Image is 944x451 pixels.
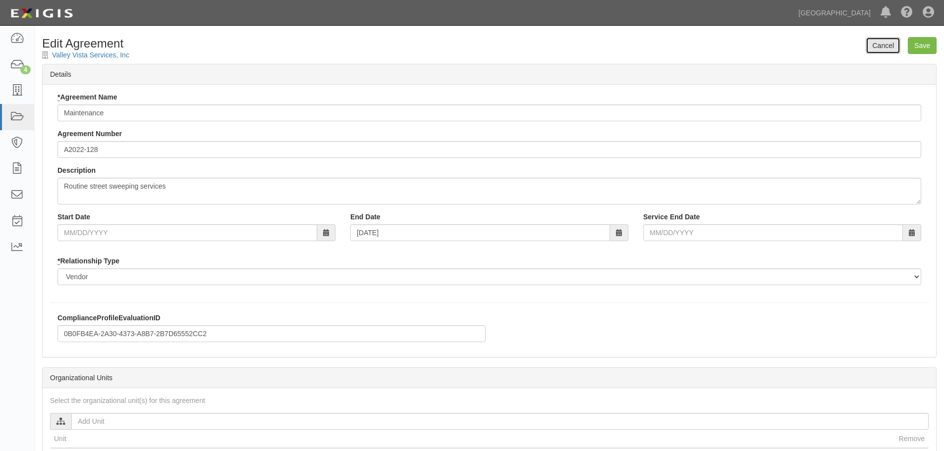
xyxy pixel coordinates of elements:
div: 4 [20,65,31,74]
a: [GEOGRAPHIC_DATA] [793,3,876,23]
abbr: required [57,93,60,101]
a: Cancel [866,37,900,54]
input: Add Unit [71,413,929,430]
div: Select the organizational unit(s) for this agreement [43,396,936,405]
a: Valley Vista Services, Inc [52,51,129,59]
label: Start Date [57,212,90,222]
img: logo-5460c22ac91f19d4615b14bd174203de0afe785f0fc80cf4dbbc73dc1793850b.png [7,4,76,22]
div: Details [43,64,936,85]
label: Service End Date [643,212,700,222]
label: End Date [350,212,381,222]
label: Relationship Type [57,256,119,266]
input: MM/DD/YYYY [643,224,903,241]
label: ComplianceProfileEvaluationID [57,313,161,323]
abbr: required [57,257,60,265]
textarea: Routine street sweeping services [57,178,921,204]
h1: Edit Agreement [42,37,937,50]
input: MM/DD/YYYY [350,224,610,241]
div: Organizational Units [43,368,936,388]
label: Agreement Name [57,92,117,102]
input: MM/DD/YYYY [57,224,317,241]
label: Agreement Number [57,129,122,139]
th: Remove [895,430,929,448]
input: Save [908,37,937,54]
i: Help Center - Complianz [901,7,913,19]
label: Description [57,165,96,175]
th: Unit [50,430,895,448]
